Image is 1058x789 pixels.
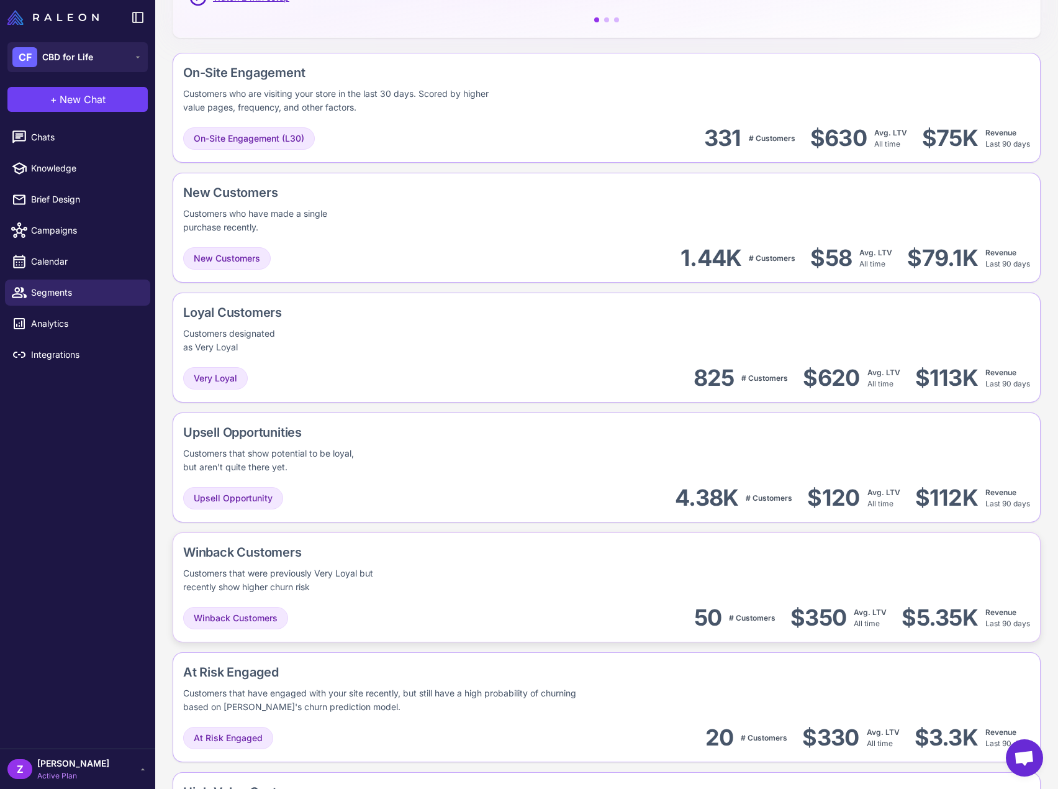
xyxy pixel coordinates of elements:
[729,613,775,623] span: # Customers
[31,193,140,206] span: Brief Design
[183,686,592,714] div: Customers that have engaged with your site recently, but still have a high probability of churnin...
[7,87,148,112] button: +New Chat
[31,162,140,175] span: Knowledge
[31,130,140,144] span: Chats
[985,727,1030,749] div: Last 90 days
[859,247,892,270] div: All time
[915,484,978,512] div: $112K
[985,488,1016,497] span: Revenue
[741,373,788,383] span: # Customers
[183,663,796,682] div: At Risk Engaged
[12,47,37,67] div: CF
[183,207,331,234] div: Customers who have made a single purchase recently.
[5,342,150,368] a: Integrations
[985,367,1030,390] div: Last 90 days
[183,423,461,442] div: Upsell Opportunities
[183,63,664,82] div: On-Site Engagement
[31,348,140,362] span: Integrations
[915,364,978,392] div: $113K
[5,217,150,244] a: Campaigns
[675,484,738,512] div: 4.38K
[867,727,900,749] div: All time
[985,248,1016,257] span: Revenue
[874,128,907,137] span: Avg. LTV
[907,244,978,272] div: $79.1K
[194,491,273,505] span: Upsell Opportunity
[42,50,93,64] span: CBD for Life
[7,42,148,72] button: CFCBD for Life
[810,244,852,272] div: $58
[183,447,368,474] div: Customers that show potential to be loyal, but aren't quite there yet.
[985,608,1016,617] span: Revenue
[694,364,735,392] div: 825
[854,607,887,629] div: All time
[705,724,734,752] div: 20
[741,733,787,742] span: # Customers
[859,248,892,257] span: Avg. LTV
[5,311,150,337] a: Analytics
[922,124,978,152] div: $75K
[194,731,263,745] span: At Risk Engaged
[867,368,900,377] span: Avg. LTV
[183,327,283,354] div: Customers designated as Very Loyal
[802,724,859,752] div: $330
[31,224,140,237] span: Campaigns
[183,183,405,202] div: New Customers
[31,255,140,268] span: Calendar
[194,252,260,265] span: New Customers
[37,757,109,770] span: [PERSON_NAME]
[985,607,1030,629] div: Last 90 days
[183,567,396,594] div: Customers that were previously Very Loyal but recently show higher churn risk
[60,92,106,107] span: New Chat
[7,759,32,779] div: Z
[867,367,900,390] div: All time
[985,368,1016,377] span: Revenue
[680,244,741,272] div: 1.44K
[790,604,846,632] div: $350
[810,124,867,152] div: $630
[5,155,150,181] a: Knowledge
[694,604,722,632] div: 50
[194,611,278,625] span: Winback Customers
[183,87,504,114] div: Customers who are visiting your store in the last 30 days. Scored by higher value pages, frequenc...
[902,604,978,632] div: $5.35K
[874,127,907,150] div: All time
[867,487,900,509] div: All time
[803,364,859,392] div: $620
[807,484,859,512] div: $120
[183,303,332,322] div: Loyal Customers
[194,132,304,145] span: On-Site Engagement (L30)
[985,128,1016,137] span: Revenue
[867,488,900,497] span: Avg. LTV
[915,724,978,752] div: $3.3K
[194,372,237,385] span: Very Loyal
[985,727,1016,737] span: Revenue
[50,92,57,107] span: +
[5,124,150,150] a: Chats
[985,247,1030,270] div: Last 90 days
[749,134,795,143] span: # Customers
[854,608,887,617] span: Avg. LTV
[1006,739,1043,777] a: Open chat
[867,727,900,737] span: Avg. LTV
[985,127,1030,150] div: Last 90 days
[37,770,109,782] span: Active Plan
[5,280,150,306] a: Segments
[31,317,140,331] span: Analytics
[5,186,150,212] a: Brief Design
[746,493,792,503] span: # Customers
[7,10,99,25] img: Raleon Logo
[985,487,1030,509] div: Last 90 days
[704,124,741,152] div: 331
[183,543,502,562] div: Winback Customers
[749,253,795,263] span: # Customers
[31,286,140,299] span: Segments
[5,249,150,275] a: Calendar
